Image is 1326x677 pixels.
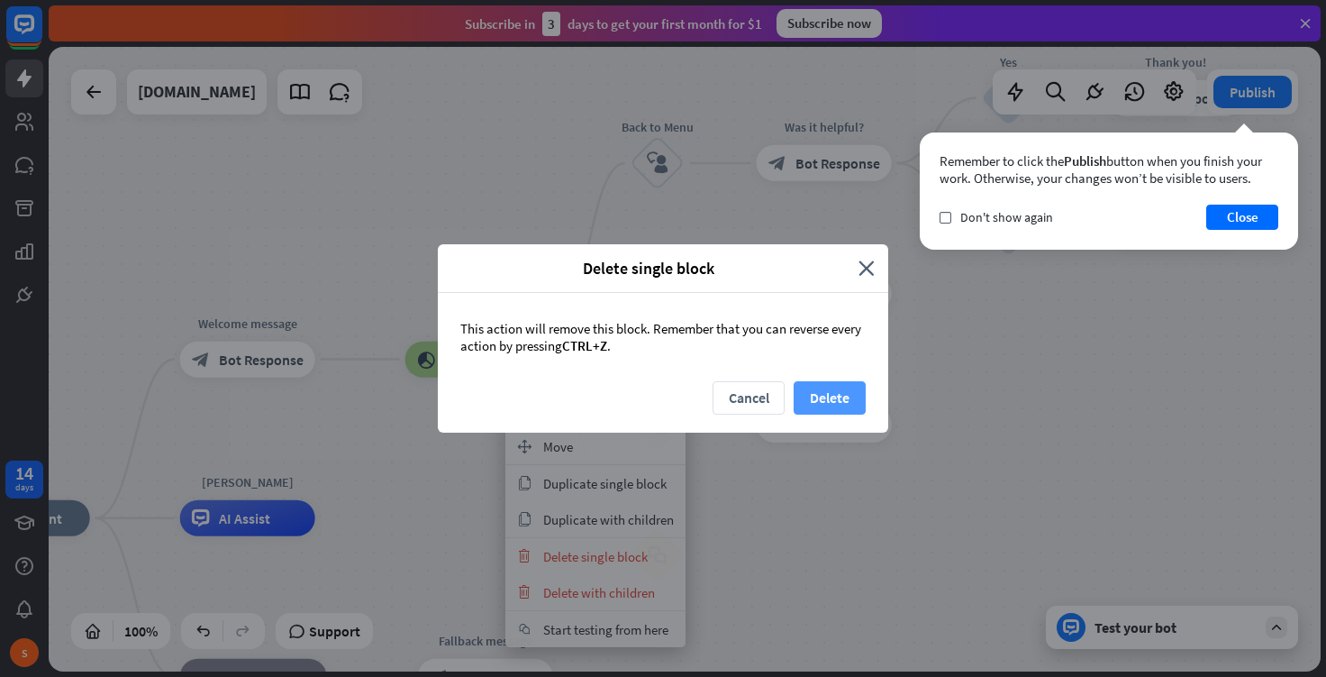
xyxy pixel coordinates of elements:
[713,381,785,415] button: Cancel
[960,209,1053,225] span: Don't show again
[562,337,607,354] span: CTRL+Z
[1064,152,1106,169] span: Publish
[451,258,845,279] span: Delete single block
[1206,205,1278,230] button: Close
[14,7,68,61] button: Open LiveChat chat widget
[940,152,1278,187] div: Remember to click the button when you finish your work. Otherwise, your changes won’t be visible ...
[438,293,888,381] div: This action will remove this block. Remember that you can reverse every action by pressing .
[794,381,866,415] button: Delete
[858,258,875,279] i: close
